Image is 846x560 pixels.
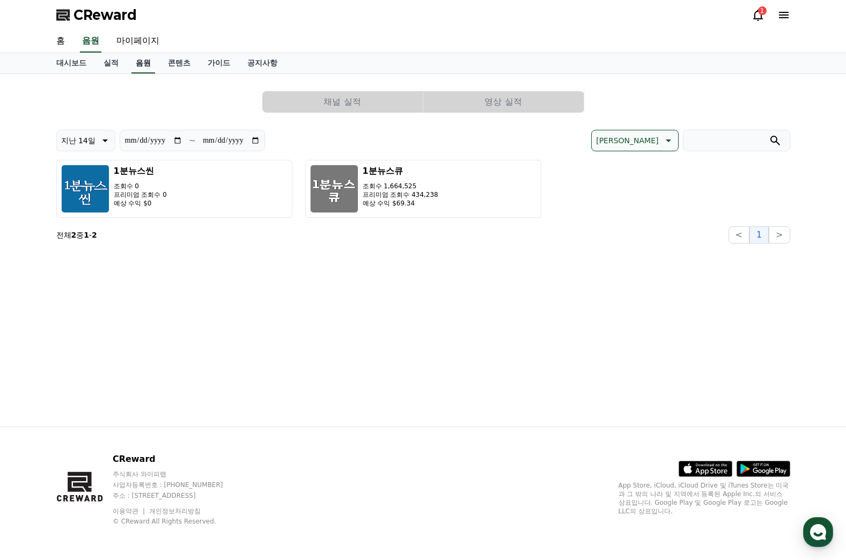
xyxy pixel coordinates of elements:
p: 전체 중 - [56,230,97,240]
button: 1분뉴스씬 조회수 0 프리미엄 조회수 0 예상 수익 $0 [56,160,292,218]
p: 프리미엄 조회수 434,238 [363,190,438,199]
a: 음원 [80,30,101,53]
p: © CReward All Rights Reserved. [113,517,244,526]
p: 조회수 1,664,525 [363,182,438,190]
strong: 2 [92,231,97,239]
button: [PERSON_NAME] [591,130,678,151]
span: 대화 [98,357,111,365]
strong: 2 [71,231,77,239]
a: 대화 [71,340,138,367]
p: 주식회사 와이피랩 [113,470,244,478]
p: 예상 수익 $69.34 [363,199,438,208]
a: 음원 [131,53,155,73]
a: 콘텐츠 [159,53,199,73]
p: 프리미엄 조회수 0 [114,190,167,199]
p: 예상 수익 $0 [114,199,167,208]
div: 1 [758,6,767,15]
a: 이용약관 [113,507,146,515]
a: 홈 [3,340,71,367]
a: 실적 [95,53,127,73]
a: 대시보드 [48,53,95,73]
button: < [729,226,749,244]
button: 채널 실적 [262,91,423,113]
img: 1분뉴스씬 [61,165,109,213]
p: 사업자등록번호 : [PHONE_NUMBER] [113,481,244,489]
button: 지난 14일 [56,130,115,151]
p: 주소 : [STREET_ADDRESS] [113,491,244,500]
h3: 1분뉴스큐 [363,165,438,178]
p: ~ [189,134,196,147]
button: 영상 실적 [423,91,584,113]
a: 설정 [138,340,206,367]
p: 지난 14일 [61,133,95,148]
p: CReward [113,453,244,466]
a: 가이드 [199,53,239,73]
a: 공지사항 [239,53,286,73]
img: 1분뉴스큐 [310,165,358,213]
a: 홈 [48,30,73,53]
span: 홈 [34,356,40,365]
p: App Store, iCloud, iCloud Drive 및 iTunes Store는 미국과 그 밖의 나라 및 지역에서 등록된 Apple Inc.의 서비스 상표입니다. Goo... [619,481,790,515]
button: 1분뉴스큐 조회수 1,664,525 프리미엄 조회수 434,238 예상 수익 $69.34 [305,160,541,218]
span: 설정 [166,356,179,365]
button: 1 [749,226,769,244]
button: > [769,226,790,244]
a: 마이페이지 [108,30,168,53]
span: CReward [73,6,137,24]
a: CReward [56,6,137,24]
p: 조회수 0 [114,182,167,190]
strong: 1 [84,231,89,239]
h3: 1분뉴스씬 [114,165,167,178]
a: 개인정보처리방침 [149,507,201,515]
a: 1 [752,9,764,21]
p: [PERSON_NAME] [596,133,658,148]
